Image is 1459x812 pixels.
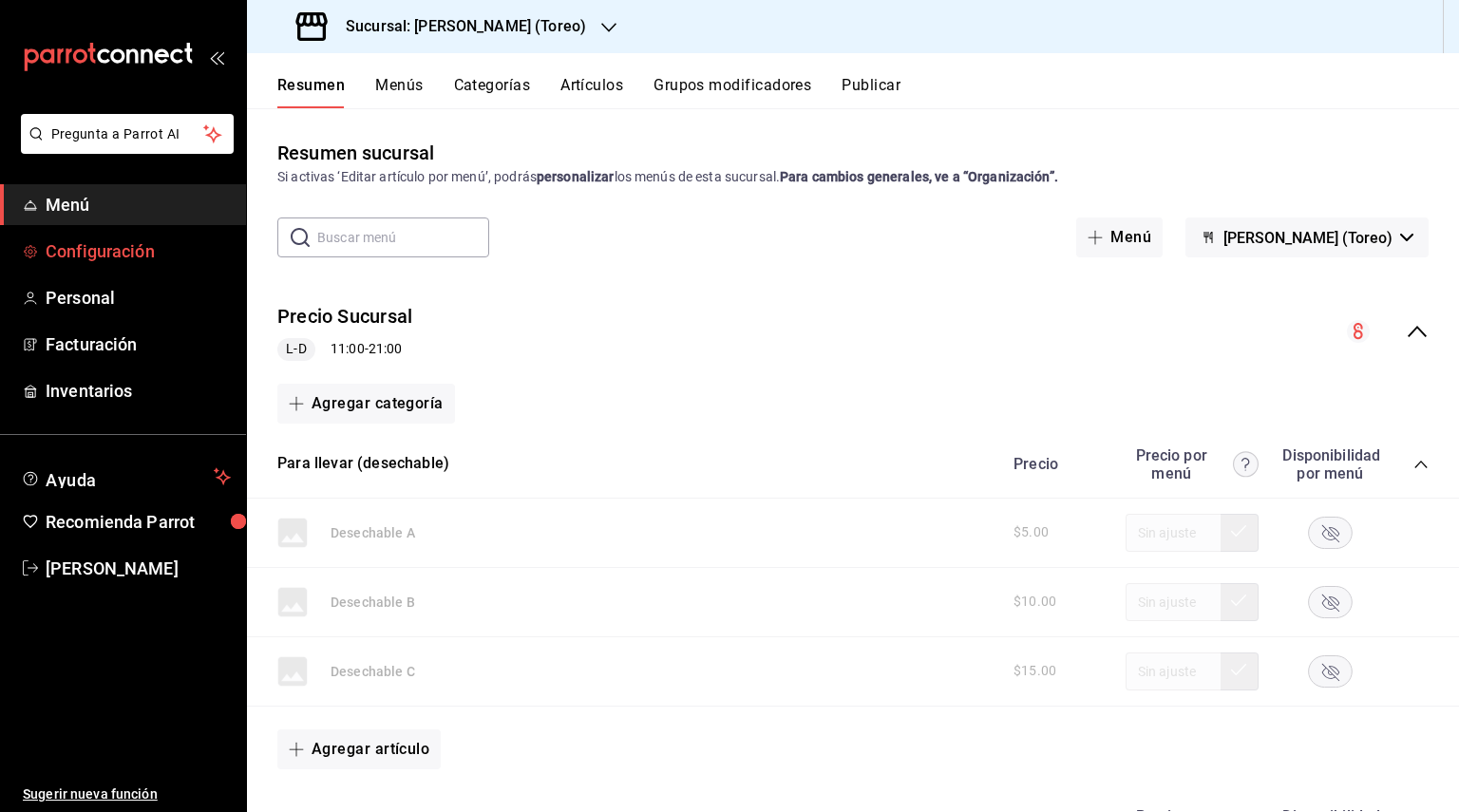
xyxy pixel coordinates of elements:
h3: Sucursal: [PERSON_NAME] (Toreo) [331,15,586,38]
strong: personalizar [537,169,615,184]
button: [PERSON_NAME] (Toreo) [1185,217,1429,257]
span: Menú [46,192,231,217]
div: Precio por menú [1126,446,1259,482]
button: Grupos modificadores [654,76,811,108]
span: Facturación [46,331,231,357]
span: Sugerir nueva función [23,784,231,804]
span: Inventarios [46,378,231,404]
div: navigation tabs [277,76,1459,108]
button: Menús [375,76,423,108]
div: Si activas ‘Editar artículo por menú’, podrás los menús de esta sucursal. [277,167,1429,187]
button: Artículos [560,76,623,108]
span: Configuración [46,238,231,264]
span: Ayuda [46,465,206,488]
button: Menú [1076,217,1163,257]
button: Agregar artículo [277,729,441,769]
span: L-D [278,339,313,359]
div: Precio [995,455,1116,473]
button: Para llevar (desechable) [277,453,449,475]
button: Precio Sucursal [277,303,412,330]
div: collapse-menu-row [247,288,1459,376]
span: Personal [46,285,231,311]
button: collapse-category-row [1413,457,1429,472]
div: Disponibilidad por menú [1282,446,1377,482]
input: Buscar menú [317,218,489,256]
a: Pregunta a Parrot AI [13,138,234,158]
button: Publicar [842,76,900,108]
span: [PERSON_NAME] (Toreo) [1223,229,1393,247]
button: Categorías [454,76,531,108]
span: Pregunta a Parrot AI [51,124,204,144]
button: Resumen [277,76,345,108]
button: Agregar categoría [277,384,455,424]
div: 11:00 - 21:00 [277,338,412,361]
button: Pregunta a Parrot AI [21,114,234,154]
div: Resumen sucursal [277,139,434,167]
button: open_drawer_menu [209,49,224,65]
span: [PERSON_NAME] [46,556,231,581]
span: Recomienda Parrot [46,509,231,535]
strong: Para cambios generales, ve a “Organización”. [780,169,1058,184]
